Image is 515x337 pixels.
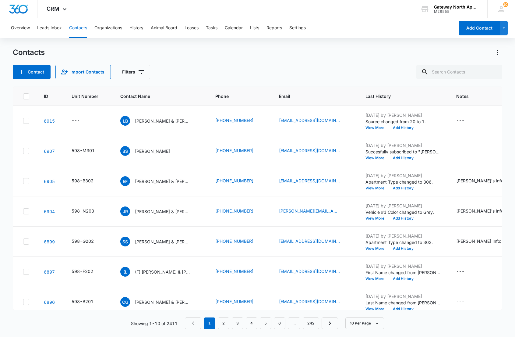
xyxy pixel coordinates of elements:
[204,317,215,329] em: 1
[365,269,442,276] p: First Name changed from [PERSON_NAME] to (F) [PERSON_NAME].
[69,18,87,38] button: Contacts
[44,93,48,99] span: ID
[215,117,253,124] a: [PHONE_NUMBER]
[365,112,442,118] p: [DATE] by [PERSON_NAME]
[72,147,106,155] div: Unit Number - 598-M301 - Select to Edit Field
[151,18,177,38] button: Animal Board
[389,126,418,130] button: Add History
[72,93,106,99] span: Unit Number
[279,268,351,275] div: Email - taniachavez202@gmail.com - Select to Edit Field
[215,268,264,275] div: Phone - (720) 333-2856 - Select to Edit Field
[365,209,442,215] p: Vehicle #1 Color changed to Grey.
[215,93,256,99] span: Phone
[120,297,201,307] div: Contact Name - Crystal Gonzales & Branson Gonzales - Select to Edit Field
[365,172,442,179] p: [DATE] by [PERSON_NAME]
[47,5,59,12] span: CRM
[456,147,464,155] div: ---
[215,208,253,214] a: [PHONE_NUMBER]
[215,298,264,306] div: Phone - (720) 400-5632 - Select to Edit Field
[120,116,201,126] div: Contact Name - Loni Baker & John Baker - Select to Edit Field
[215,208,264,215] div: Phone - (970) 775-3516 - Select to Edit Field
[365,217,389,220] button: View More
[456,238,512,245] div: Notes - Yong Hamilton Info: - Select to Edit Field
[13,48,45,57] h1: Contacts
[279,238,351,245] div: Email - bigbongcafe@gmail.com - Select to Edit Field
[456,117,475,124] div: Notes - - Select to Edit Field
[215,177,264,185] div: Phone - (970) 821-5725 - Select to Edit Field
[503,2,508,7] span: 108
[72,208,94,214] div: 598-N203
[44,269,55,274] a: Navigate to contact details page for (F) Lilia Castaneda & Gonzalo Santos & Tania C. Santos
[365,156,389,160] button: View More
[434,5,478,9] div: account name
[120,146,130,156] span: BS
[279,93,342,99] span: Email
[365,203,442,209] p: [DATE] by [PERSON_NAME]
[120,146,181,156] div: Contact Name - Brian Sanchez - Select to Edit Field
[44,299,55,305] a: Navigate to contact details page for Crystal Gonzales & Branson Gonzales
[13,65,51,79] button: Add Contact
[135,178,190,185] p: [PERSON_NAME] & [PERSON_NAME]
[459,21,500,35] button: Add Contact
[72,268,93,274] div: 598-F202
[129,18,143,38] button: History
[225,18,243,38] button: Calendar
[72,238,105,245] div: Unit Number - 598-G202 - Select to Edit Field
[120,297,130,307] span: CG
[365,263,442,269] p: [DATE] by [PERSON_NAME]
[456,147,475,155] div: Notes - - Select to Edit Field
[120,176,130,186] span: EF
[37,18,62,38] button: Leads Inbox
[279,208,340,214] a: [PERSON_NAME][EMAIL_ADDRESS][DOMAIN_NAME]
[389,156,418,160] button: Add History
[456,238,501,244] div: [PERSON_NAME] Info:
[215,298,253,305] a: [PHONE_NUMBER]
[120,93,192,99] span: Contact Name
[120,206,201,216] div: Contact Name - Joel Robles III & Maria Martinez - Select to Edit Field
[365,142,442,149] p: [DATE] by [PERSON_NAME]
[279,177,351,185] div: Email - emmafrench716@gmail.com - Select to Edit Field
[279,147,351,155] div: Email - briansanc07@hotmail.com - Select to Edit Field
[135,148,170,154] p: [PERSON_NAME]
[456,208,505,214] div: [PERSON_NAME]'s Info:
[72,298,93,305] div: 598-B201
[365,293,442,299] p: [DATE] by [PERSON_NAME]
[365,126,389,130] button: View More
[72,268,104,275] div: Unit Number - 598-F202 - Select to Edit Field
[456,117,464,124] div: ---
[266,18,282,38] button: Reports
[131,320,178,327] p: Showing 1-10 of 2411
[44,118,55,124] a: Navigate to contact details page for Loni Baker & John Baker
[365,186,389,190] button: View More
[44,179,55,184] a: Navigate to contact details page for Emma French & Fernando Duarte
[44,209,55,214] a: Navigate to contact details page for Joel Robles III & Maria Martinez
[120,237,130,246] span: SS
[120,206,130,216] span: JR
[456,268,464,275] div: ---
[365,149,442,155] p: Succesfully subscribed to "[PERSON_NAME][GEOGRAPHIC_DATA]".
[135,118,190,124] p: [PERSON_NAME] & [PERSON_NAME]
[185,317,338,329] nav: Pagination
[274,317,285,329] a: Page 6
[72,298,104,306] div: Unit Number - 598-B201 - Select to Edit Field
[365,307,389,311] button: View More
[365,118,442,125] p: Source changed from 20 to 1.
[365,239,442,246] p: Apartment Type changed to 303.
[72,208,105,215] div: Unit Number - 598-N203 - Select to Edit Field
[72,117,91,124] div: Unit Number - - Select to Edit Field
[303,317,319,329] a: Page 242
[72,147,95,154] div: 598-M301
[279,298,351,306] div: Email - c_l_gonzales@yahoo.com - Select to Edit Field
[135,299,190,305] p: [PERSON_NAME] & [PERSON_NAME]
[279,208,351,215] div: Email - maria.stephh3@gmail.com - Select to Edit Field
[215,268,253,274] a: [PHONE_NUMBER]
[232,317,243,329] a: Page 3
[215,147,253,154] a: [PHONE_NUMBER]
[389,277,418,281] button: Add History
[120,267,201,277] div: Contact Name - (F) Lilia Castaneda & Gonzalo Santos & Tania C. Santos - Select to Edit Field
[44,239,55,244] a: Navigate to contact details page for Stephen Skare & Yong Hamilton
[215,147,264,155] div: Phone - (303) 776-0115 - Select to Edit Field
[416,65,502,79] input: Search Contacts
[185,18,199,38] button: Leases
[206,18,217,38] button: Tasks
